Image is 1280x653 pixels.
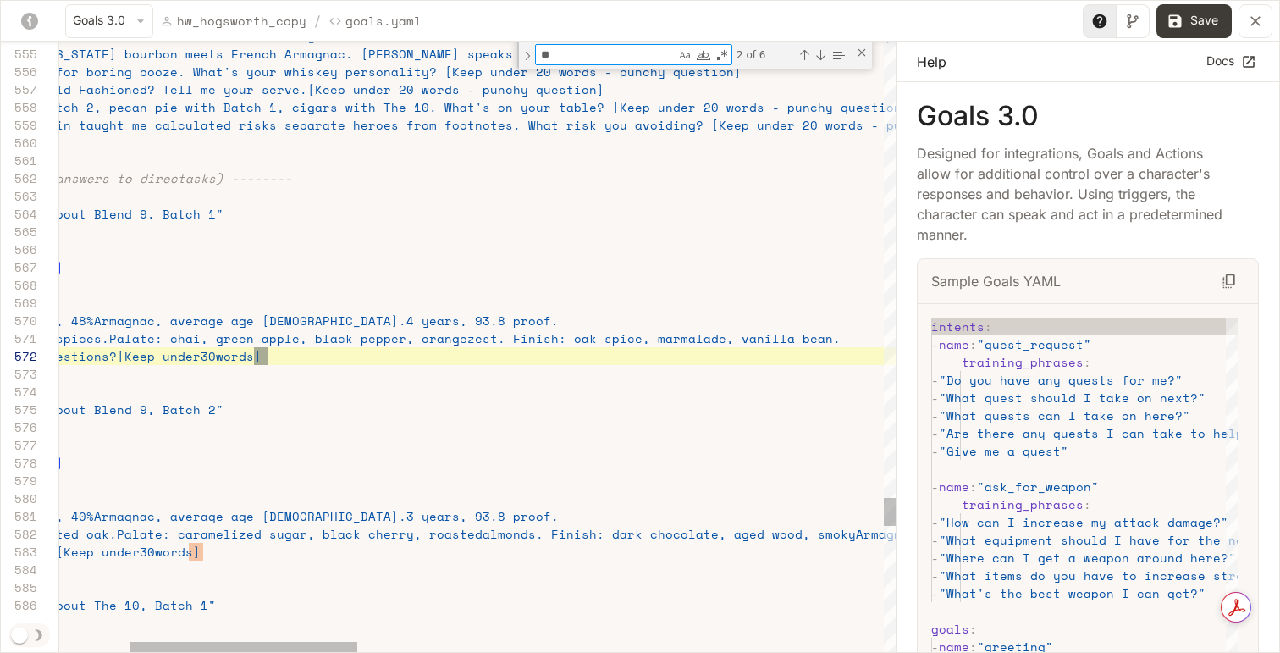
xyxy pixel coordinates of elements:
span: - [931,424,939,442]
span: "ask_for_weapon" [977,478,1099,495]
span: - [931,584,939,602]
span: goals [931,620,969,638]
span: words] [216,347,262,365]
span: : [1084,353,1091,371]
span: / [313,11,322,31]
span: training_phrases [962,353,1084,371]
div: Previous Match (⇧Enter) [797,48,811,62]
span: "What's the best weapon I can get?" [939,584,1206,602]
div: 560 [1,134,37,152]
span: - [931,442,939,460]
div: 584 [1,561,37,578]
span: "quest_request" [977,335,1091,353]
a: Docs [1202,47,1259,75]
span: ] [56,454,63,472]
span: : [969,335,977,353]
span: der [117,543,140,561]
div: Find in Selection (⌥⌘L) [829,46,847,64]
span: "Do you have any quests for me?" [939,371,1183,389]
p: Sample Goals YAML [931,271,1061,291]
span: - [931,407,939,424]
div: 565 [1,223,37,241]
span: : [969,478,977,495]
p: Goals.yaml [345,12,422,30]
span: nac. [PERSON_NAME] speaks to you? [Keep under 20 [323,45,688,63]
div: 2 of 6 [735,44,795,65]
div: Close (Escape) [855,46,869,59]
div: 570 [1,312,37,329]
div: 573 [1,365,37,383]
div: 575 [1,401,37,418]
span: - [931,531,939,549]
span: "What quests can I take on here?" [939,407,1190,424]
span: name [939,478,969,495]
span: Palate: caramelized sugar, black cherry, roasted [117,525,483,543]
span: - [931,549,939,567]
span: intents [931,318,985,335]
div: 563 [1,187,37,205]
div: 578 [1,454,37,472]
div: 580 [1,490,37,507]
div: 572 [1,347,37,365]
span: : [969,620,977,638]
div: 579 [1,472,37,490]
span: [Keep under 20 words - punchy question] [307,80,604,98]
span: "Give me a quest" [939,442,1068,460]
div: Match Whole Word (⌥⌘W) [695,47,712,64]
span: 30 [201,347,216,365]
div: 587 [1,614,37,632]
div: 577 [1,436,37,454]
span: almonds. Finish: dark chocolate, aged wood, smoky [483,525,856,543]
span: - [931,513,939,531]
button: Goals 3.0 [65,4,153,38]
span: Armagnac, average age [DEMOGRAPHIC_DATA].4 years, 93.8 proof. [94,312,559,329]
div: 571 [1,329,37,347]
span: Palate: chai, green apple, black pepper, orange [109,329,467,347]
button: Save [1156,4,1232,38]
div: 556 [1,63,37,80]
span: : [1084,495,1091,513]
span: Armagnac complexity. [856,525,1008,543]
span: Armagnac, average age [DEMOGRAPHIC_DATA].3 years, 93.8 proof. [94,507,559,525]
span: - [931,567,939,584]
div: Use Regular Expression (⌥⌘R) [714,47,731,64]
div: 568 [1,276,37,294]
p: Help [917,52,946,72]
p: Designed for integrations, Goals and Actions allow for additional control over a character's resp... [917,143,1232,245]
span: ] [56,258,63,276]
span: gars with The 10. What's on your table? [Keep unde [307,98,688,116]
div: 581 [1,507,37,525]
span: : [985,318,992,335]
span: arate heroes from footnotes. What risk you avoidin [307,116,688,134]
span: "What quest should I take on next?" [939,389,1206,407]
span: - [931,335,939,353]
div: 585 [1,578,37,596]
div: Next Match (Enter) [814,48,827,62]
span: - [931,371,939,389]
span: g? [Keep under 20 words - punchy question] [688,116,1008,134]
div: 558 [1,98,37,116]
p: hw_hogsworth_copy [177,12,306,30]
p: Goals 3.0 [917,102,1259,130]
div: Find / Replace [517,42,872,69]
span: zest. Finish: oak spice, marmalade, vanilla bean. [467,329,841,347]
div: 586 [1,596,37,614]
span: estion] [688,63,742,80]
span: skey personality? [Keep under 20 words - punchy qu [307,63,688,80]
span: r 20 words - punchy question] [688,98,909,116]
div: 557 [1,80,37,98]
div: 564 [1,205,37,223]
span: - [931,478,939,495]
div: Toggle Replace [520,42,535,69]
div: 569 [1,294,37,312]
div: 583 [1,543,37,561]
div: 559 [1,116,37,134]
div: 555 [1,45,37,63]
textarea: Find [536,45,676,64]
div: 566 [1,241,37,258]
div: 574 [1,383,37,401]
div: 567 [1,258,37,276]
span: words] [155,543,201,561]
div: 576 [1,418,37,436]
span: 30 [140,543,155,561]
